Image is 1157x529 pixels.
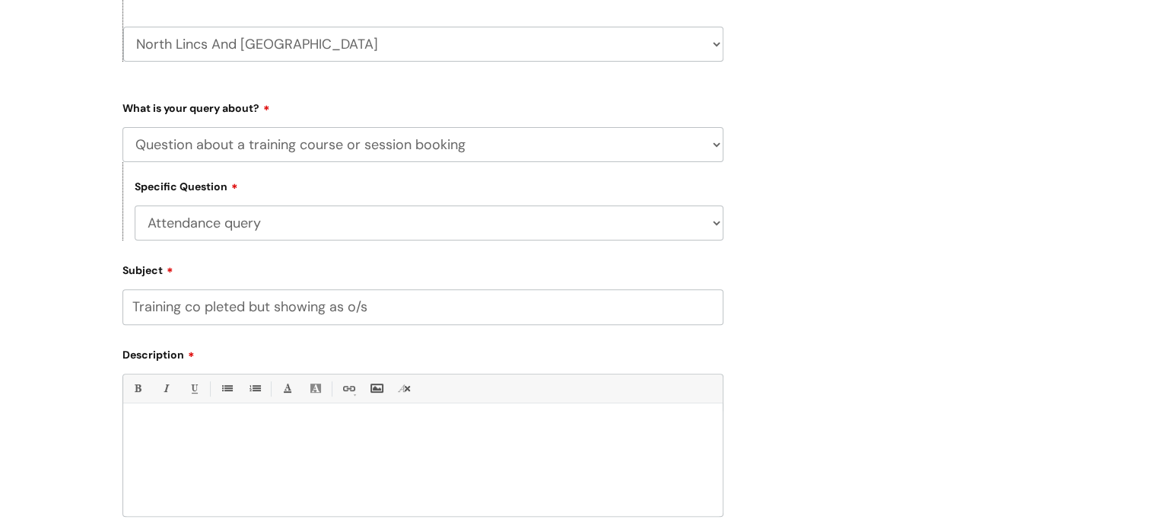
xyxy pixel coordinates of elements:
[367,379,386,398] a: Insert Image...
[395,379,414,398] a: Remove formatting (Ctrl-\)
[217,379,236,398] a: • Unordered List (Ctrl-Shift-7)
[156,379,175,398] a: Italic (Ctrl-I)
[122,343,723,362] label: Description
[306,379,325,398] a: Back Color
[339,379,358,398] a: Link
[122,97,723,115] label: What is your query about?
[122,259,723,277] label: Subject
[135,178,238,193] label: Specific Question
[184,379,203,398] a: Underline(Ctrl-U)
[245,379,264,398] a: 1. Ordered List (Ctrl-Shift-8)
[128,379,147,398] a: Bold (Ctrl-B)
[278,379,297,398] a: Font Color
